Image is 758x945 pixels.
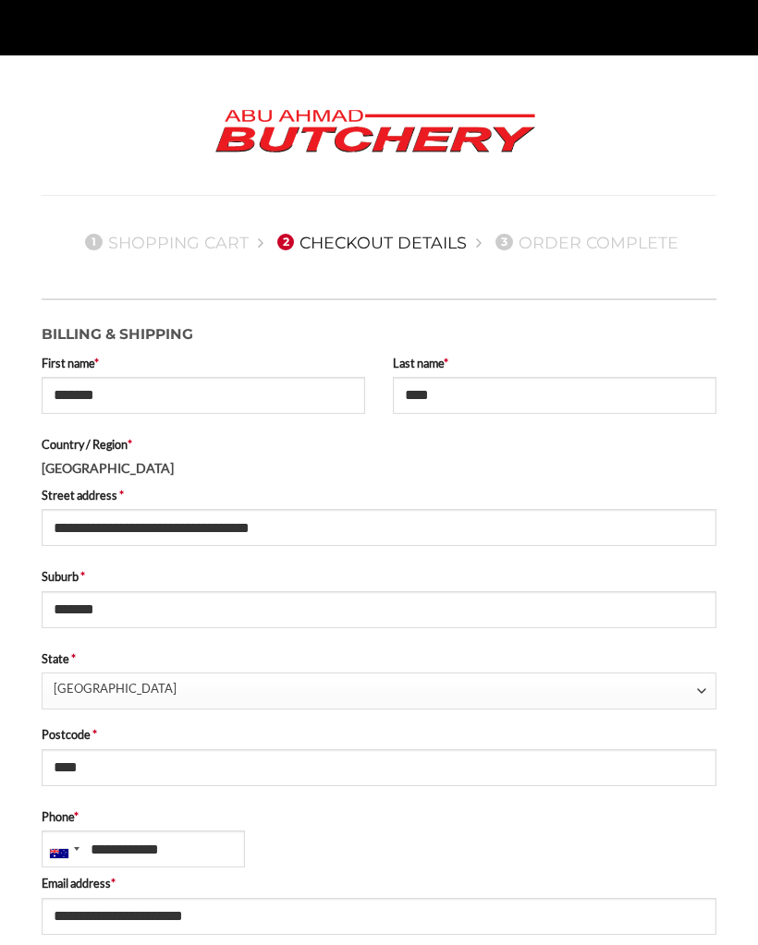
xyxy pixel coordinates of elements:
[92,727,97,742] abbr: required
[277,234,294,250] span: 2
[42,460,174,476] strong: [GEOGRAPHIC_DATA]
[71,651,76,666] abbr: required
[42,218,716,266] nav: Checkout steps
[200,97,551,167] img: Abu Ahmad Butchery
[74,809,79,824] abbr: required
[42,672,716,709] span: State
[42,486,716,504] label: Street address
[42,725,716,744] label: Postcode
[111,876,116,890] abbr: required
[79,233,249,252] a: 1Shopping Cart
[42,435,716,454] label: Country / Region
[42,874,716,892] label: Email address
[42,354,365,372] label: First name
[42,567,716,586] label: Suburb
[80,569,85,584] abbr: required
[42,807,716,826] label: Phone
[393,354,716,372] label: Last name
[42,649,716,668] label: State
[444,356,448,370] abbr: required
[119,488,124,503] abbr: required
[94,356,99,370] abbr: required
[43,831,85,866] div: Australia: +61
[85,234,102,250] span: 1
[42,314,716,346] h3: Billing & Shipping
[128,437,132,452] abbr: required
[272,233,468,252] a: 2Checkout details
[54,673,695,704] span: New South Wales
